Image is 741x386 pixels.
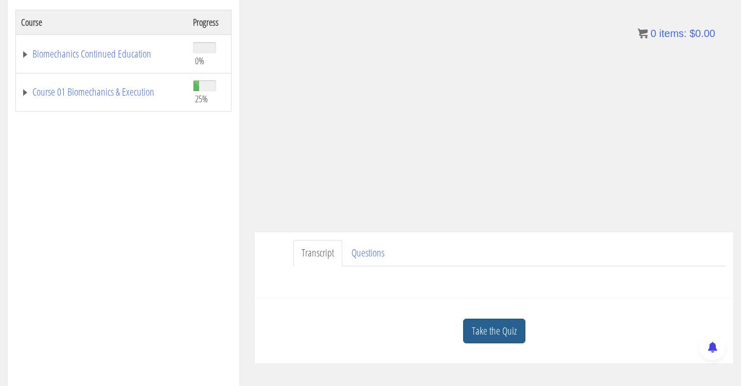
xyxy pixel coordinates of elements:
[638,28,648,39] img: icon11.png
[21,87,183,97] a: Course 01 Biomechanics & Execution
[195,55,204,66] span: 0%
[690,28,695,39] span: $
[343,240,393,266] a: Questions
[638,28,715,39] a: 0 items: $0.00
[690,28,715,39] bdi: 0.00
[16,10,188,34] th: Course
[463,319,525,344] a: Take the Quiz
[650,28,656,39] span: 0
[293,240,342,266] a: Transcript
[195,93,208,104] span: 25%
[21,49,183,59] a: Biomechanics Continued Education
[188,10,231,34] th: Progress
[659,28,686,39] span: items:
